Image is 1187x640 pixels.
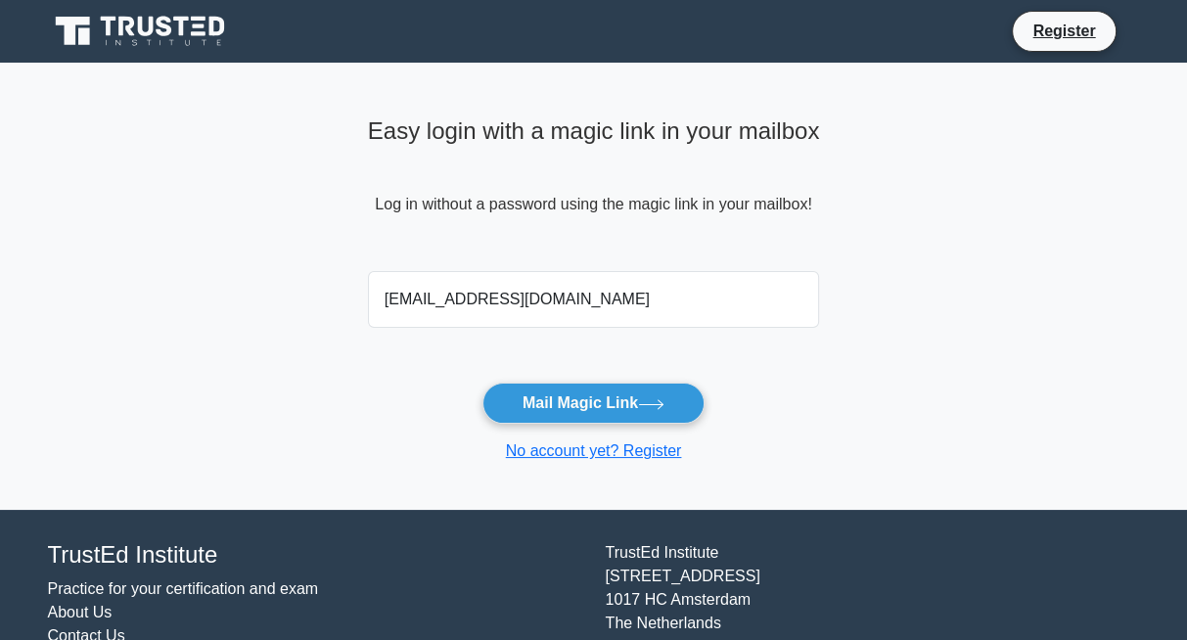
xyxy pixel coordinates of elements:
a: About Us [48,604,113,620]
h4: Easy login with a magic link in your mailbox [368,117,820,146]
div: Log in without a password using the magic link in your mailbox! [368,110,820,263]
h4: TrustEd Institute [48,541,582,570]
a: No account yet? Register [506,442,682,459]
a: Practice for your certification and exam [48,580,319,597]
input: Email [368,271,820,328]
button: Mail Magic Link [482,383,705,424]
a: Register [1021,19,1107,43]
